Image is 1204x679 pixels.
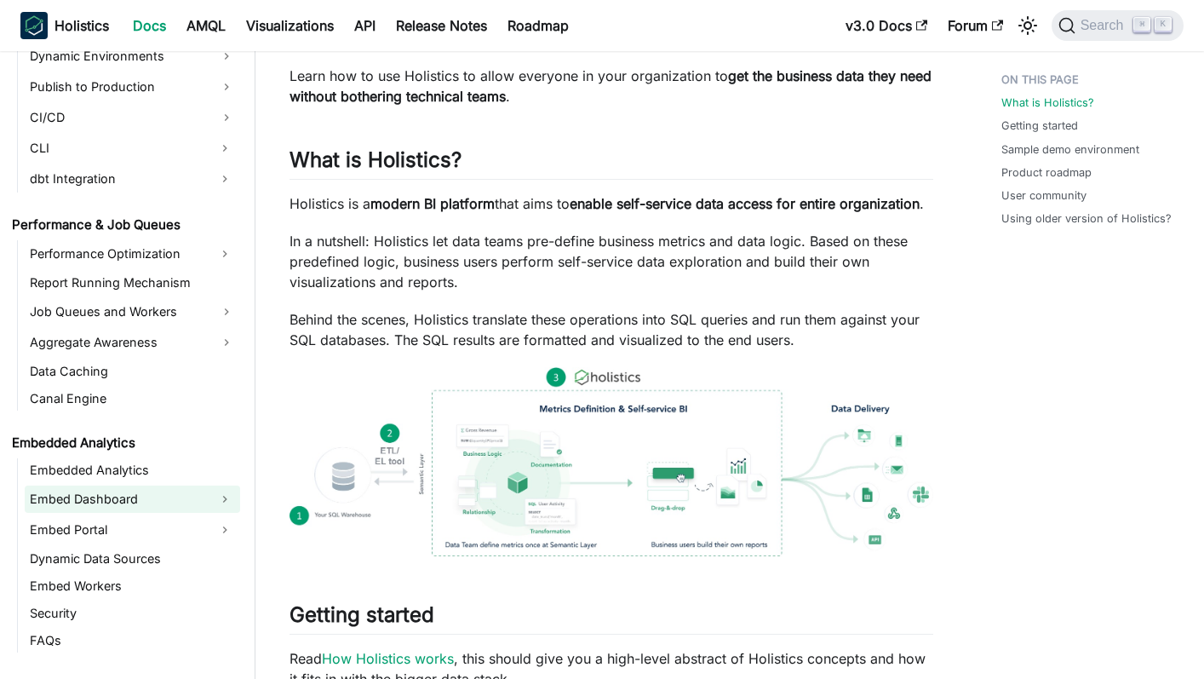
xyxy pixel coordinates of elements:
[290,193,933,214] p: Holistics is a that aims to .
[1001,164,1092,181] a: Product roadmap
[25,73,240,101] a: Publish to Production
[25,360,240,383] a: Data Caching
[25,165,209,193] a: dbt Integration
[344,12,386,39] a: API
[25,547,240,571] a: Dynamic Data Sources
[209,165,240,193] button: Expand sidebar category 'dbt Integration'
[570,195,920,212] strong: enable self-service data access for entire organization
[290,147,933,180] h2: What is Holistics?
[370,195,495,212] strong: modern BI platform
[25,516,209,544] a: Embed Portal
[1001,187,1086,204] a: User community
[209,486,240,513] button: Expand sidebar category 'Embed Dashboard'
[176,12,236,39] a: AMQL
[1001,210,1172,227] a: Using older version of Holistics?
[497,12,579,39] a: Roadmap
[1001,95,1094,111] a: What is Holistics?
[25,104,240,131] a: CI/CD
[290,367,933,555] img: How Holistics fits in your Data Stack
[937,12,1013,39] a: Forum
[386,12,497,39] a: Release Notes
[25,271,240,295] a: Report Running Mechanism
[25,486,209,513] a: Embed Dashboard
[25,135,209,162] a: CLI
[236,12,344,39] a: Visualizations
[25,43,240,70] a: Dynamic Environments
[1133,17,1150,32] kbd: ⌘
[25,298,240,325] a: Job Queues and Workers
[209,516,240,544] button: Expand sidebar category 'Embed Portal'
[25,601,240,625] a: Security
[322,650,454,667] a: How Holistics works
[1014,12,1041,39] button: Switch between dark and light mode (currently light mode)
[290,66,933,106] p: Learn how to use Holistics to allow everyone in your organization to .
[25,458,240,482] a: Embedded Analytics
[25,387,240,411] a: Canal Engine
[25,240,209,268] a: Performance Optimization
[209,240,240,268] button: Expand sidebar category 'Performance Optimization'
[290,231,933,292] p: In a nutshell: Holistics let data teams pre-define business metrics and data logic. Based on thes...
[20,12,48,39] img: Holistics
[123,12,176,39] a: Docs
[54,15,109,36] b: Holistics
[290,309,933,350] p: Behind the scenes, Holistics translate these operations into SQL queries and run them against you...
[7,213,240,237] a: Performance & Job Queues
[7,431,240,455] a: Embedded Analytics
[20,12,109,39] a: HolisticsHolistics
[25,329,240,356] a: Aggregate Awareness
[1052,10,1184,41] button: Search (Command+K)
[290,602,933,635] h2: Getting started
[25,629,240,653] a: FAQs
[1001,118,1078,134] a: Getting started
[209,135,240,162] button: Expand sidebar category 'CLI'
[1155,17,1172,32] kbd: K
[25,574,240,598] a: Embed Workers
[1001,141,1139,158] a: Sample demo environment
[835,12,937,39] a: v3.0 Docs
[1075,18,1134,33] span: Search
